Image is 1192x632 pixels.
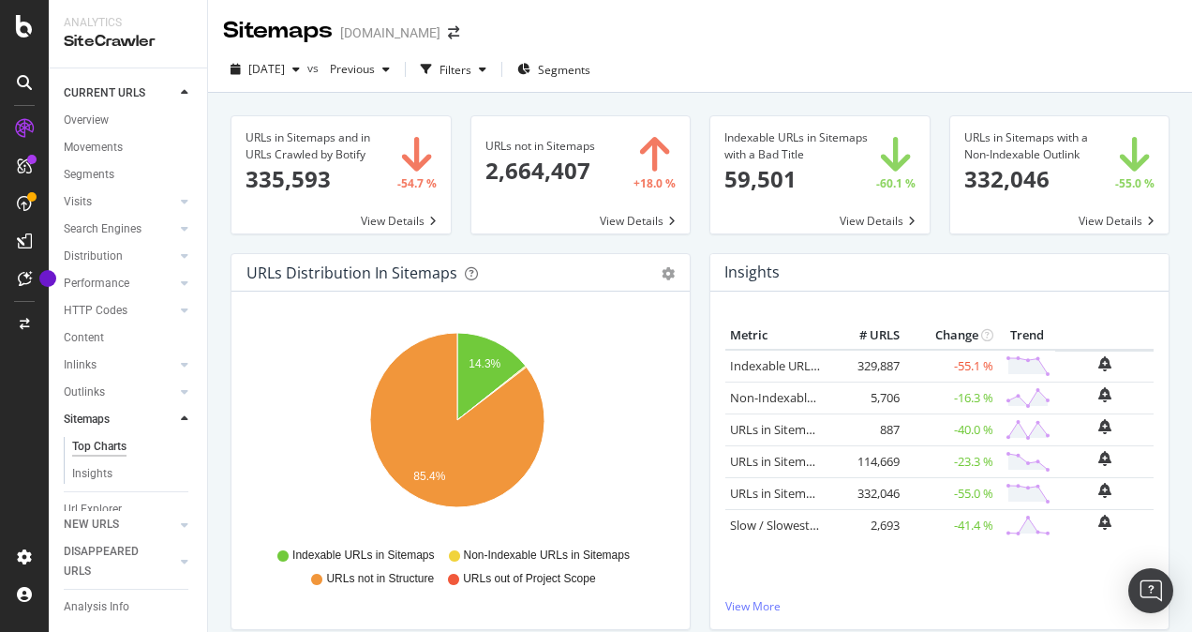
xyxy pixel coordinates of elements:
div: NEW URLS [64,515,119,534]
span: vs [307,60,322,76]
div: Url Explorer [64,500,122,519]
a: URLs in Sitemaps with a Non-Indexable Outlink [730,485,992,502]
td: -41.4 % [904,509,998,541]
th: # URLS [829,322,904,350]
a: View More [725,598,1154,614]
div: Outlinks [64,383,105,402]
td: -55.0 % [904,477,998,509]
span: Non-Indexable URLs in Sitemaps [464,548,630,564]
a: Movements [64,138,194,158]
a: Visits [64,192,175,212]
div: Content [64,328,104,348]
td: 2,693 [829,509,904,541]
a: Analysis Info [64,597,194,617]
div: Analytics [64,15,192,31]
a: Top Charts [72,437,194,457]
div: Overview [64,111,109,130]
span: URLs out of Project Scope [463,571,595,587]
div: Sitemaps [64,410,110,429]
td: -23.3 % [904,445,998,477]
div: Insights [72,464,112,484]
div: Inlinks [64,355,97,375]
a: URLs in Sitemaps with a Bad HTTP Status Code [730,421,990,438]
button: Filters [413,54,494,84]
div: SiteCrawler [64,31,192,53]
button: [DATE] [223,54,307,84]
td: 5,706 [829,382,904,414]
a: Indexable URLs in Sitemaps [730,357,884,374]
td: 329,887 [829,350,904,383]
button: Previous [322,54,397,84]
a: DISAPPEARED URLS [64,542,175,581]
td: 114,669 [829,445,904,477]
div: Distribution [64,247,123,266]
a: Content [64,328,194,348]
div: bell-plus [1098,451,1111,466]
a: CURRENT URLS [64,83,175,103]
a: Inlinks [64,355,175,375]
a: Distribution [64,247,175,266]
div: HTTP Codes [64,301,127,321]
a: Search Engines [64,219,175,239]
td: -55.1 % [904,350,998,383]
a: NEW URLS [64,515,175,534]
div: Open Intercom Messenger [1128,568,1173,613]
span: 2025 Oct. 4th [248,61,285,77]
a: Performance [64,274,175,293]
span: Previous [322,61,375,77]
div: Tooltip anchor [39,270,56,287]
div: Performance [64,274,129,293]
th: Metric [725,322,829,350]
div: bell-plus [1098,483,1111,498]
td: -40.0 % [904,414,998,445]
a: HTTP Codes [64,301,175,321]
a: Insights [72,464,194,484]
h4: Insights [724,260,780,285]
button: Segments [510,54,598,84]
span: URLs not in Structure [326,571,434,587]
div: DISAPPEARED URLS [64,542,158,581]
div: Sitemaps [223,15,333,47]
td: 332,046 [829,477,904,509]
div: URLs Distribution in Sitemaps [246,263,457,282]
svg: A chart. [246,322,668,539]
div: bell-plus [1098,387,1111,402]
th: Trend [998,322,1055,350]
a: Slow / Slowest URLs in Sitemaps [730,517,908,534]
td: -16.3 % [904,382,998,414]
div: arrow-right-arrow-left [448,26,459,39]
div: Top Charts [72,437,127,457]
span: Indexable URLs in Sitemaps [292,548,434,564]
a: URLs in Sitemaps with only 1 Follow Inlink [730,453,962,470]
td: 887 [829,414,904,445]
div: bell-plus [1098,419,1111,434]
text: 14.3% [469,357,500,370]
div: gear [662,267,675,280]
div: Filters [440,62,471,78]
text: 85.4% [413,471,445,484]
a: Overview [64,111,194,130]
a: Non-Indexable URLs in Sitemaps [730,389,912,406]
div: Visits [64,192,92,212]
a: Url Explorer [64,500,194,519]
span: Segments [538,62,590,78]
div: [DOMAIN_NAME] [340,23,440,42]
a: Segments [64,165,194,185]
div: Movements [64,138,123,158]
th: Change [904,322,998,350]
div: bell-plus [1098,515,1111,530]
div: Analysis Info [64,597,129,617]
a: Sitemaps [64,410,175,429]
div: CURRENT URLS [64,83,145,103]
a: Outlinks [64,383,175,402]
div: Segments [64,165,114,185]
div: bell-plus [1098,356,1111,371]
div: Search Engines [64,219,142,239]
